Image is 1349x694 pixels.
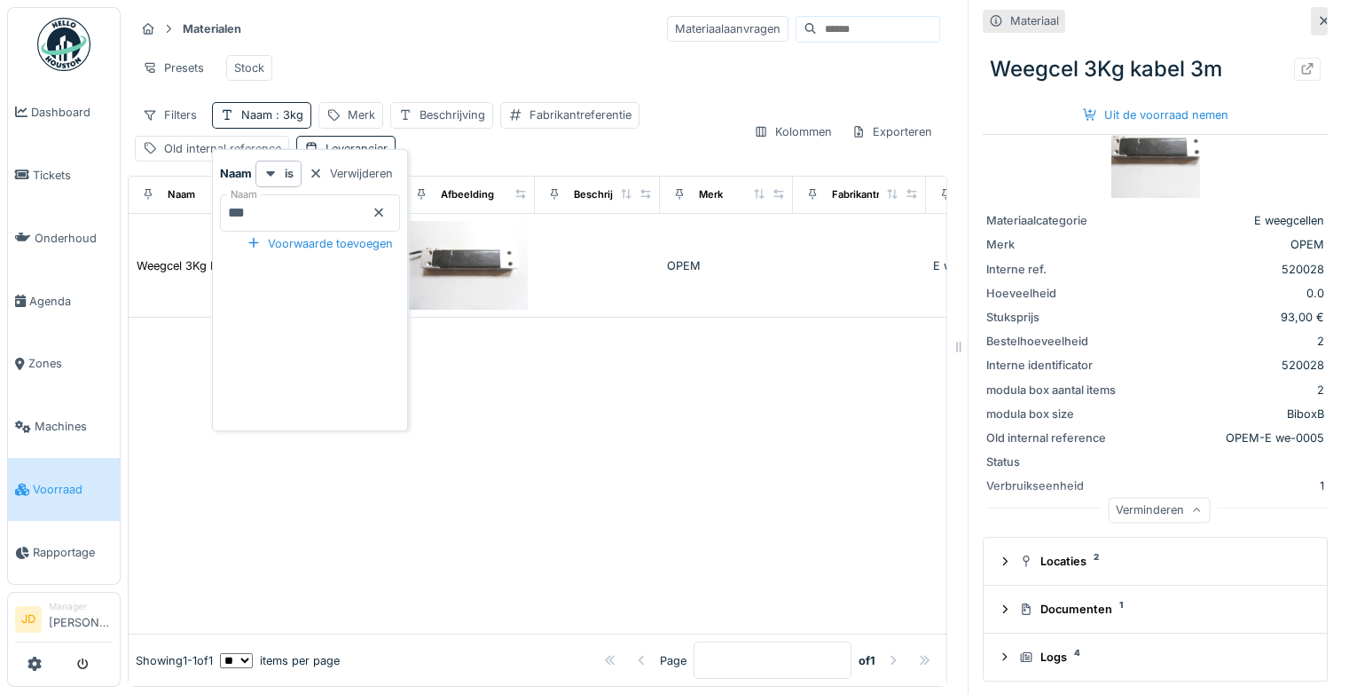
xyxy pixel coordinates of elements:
span: Agenda [29,293,113,310]
span: Onderhoud [35,230,113,247]
div: OPEM [667,257,786,274]
div: 520028 [1126,357,1324,374]
div: Old internal reference [986,430,1119,446]
div: Voorwaarde toevoegen [239,232,400,256]
div: Exporteren [843,119,940,145]
div: OPEM [1126,236,1324,253]
div: Uit de voorraad nemen [1076,103,1235,127]
label: Naam [227,187,261,202]
span: : 3kg [272,108,303,122]
div: Materiaalcategorie [986,212,1119,229]
summary: Logs4 [991,641,1320,674]
li: [PERSON_NAME] [49,600,113,638]
div: Naam [168,187,195,202]
div: Merk [699,187,723,202]
div: Manager [49,600,113,613]
div: 2 [1317,382,1324,398]
div: 520028 [1126,261,1324,278]
div: Stuksprijs [986,309,1119,326]
div: Weegcel 3Kg kabel 3m [983,46,1328,92]
div: Fabrikantreferentie [529,106,631,123]
div: Interne identificator [986,357,1119,374]
div: Verwijderen [302,162,400,185]
div: Page [660,652,686,669]
summary: Locaties2 [991,545,1320,578]
div: Verbruikseenheid [986,477,1119,494]
div: Status [986,453,1119,470]
div: Stock [234,59,264,76]
span: Voorraad [33,481,113,498]
div: Merk [986,236,1119,253]
li: JD [15,606,42,633]
div: modula box size [986,406,1119,422]
div: Fabrikantreferentie [832,187,924,202]
strong: of 1 [859,652,875,669]
div: Hoeveelheid [986,285,1119,302]
img: Weegcel 3Kg kabel 3m [409,221,528,311]
summary: Documenten1 [991,593,1320,626]
img: Badge_color-CXgf-gQk.svg [37,18,90,71]
strong: Materialen [176,20,248,37]
div: E weegcellen [1126,212,1324,229]
div: Verminderen [1108,497,1210,523]
div: modula box aantal items [986,382,1119,398]
div: Presets [135,55,212,81]
div: Materiaal [1010,12,1059,29]
div: items per page [220,652,340,669]
div: Beschrijving [420,106,485,123]
div: Weegcel 3Kg kabel 3m [137,257,259,274]
div: Documenten [1019,601,1306,618]
div: Old internal reference [164,140,281,157]
div: Showing 1 - 1 of 1 [136,652,213,669]
div: Merk [348,106,375,123]
span: Zones [28,355,113,372]
div: Logs [1019,649,1306,666]
span: Tickets [33,167,113,184]
div: Locaties [1019,553,1306,570]
div: Filters [135,102,205,128]
div: Beschrijving [574,187,634,202]
div: Naam [241,106,303,123]
strong: is [285,165,294,182]
div: Bestelhoeveelheid [986,333,1119,350]
div: E weegcellen [933,257,1052,274]
div: 1 [1320,477,1324,494]
div: Leverancier [325,140,388,157]
div: Afbeelding [441,187,494,202]
span: Rapportage [33,544,113,561]
img: Weegcel 3Kg kabel 3m [1111,109,1200,198]
div: Kolommen [746,119,840,145]
div: 93,00 € [1126,309,1324,326]
span: Dashboard [31,104,113,121]
div: BiboxB [1287,406,1324,422]
strong: Naam [220,165,252,182]
div: OPEM-E we-0005 [1226,430,1324,446]
div: Materiaalaanvragen [667,16,788,42]
div: 2 [1126,333,1324,350]
span: Machines [35,418,113,435]
div: Interne ref. [986,261,1119,278]
div: 0.0 [1126,285,1324,302]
